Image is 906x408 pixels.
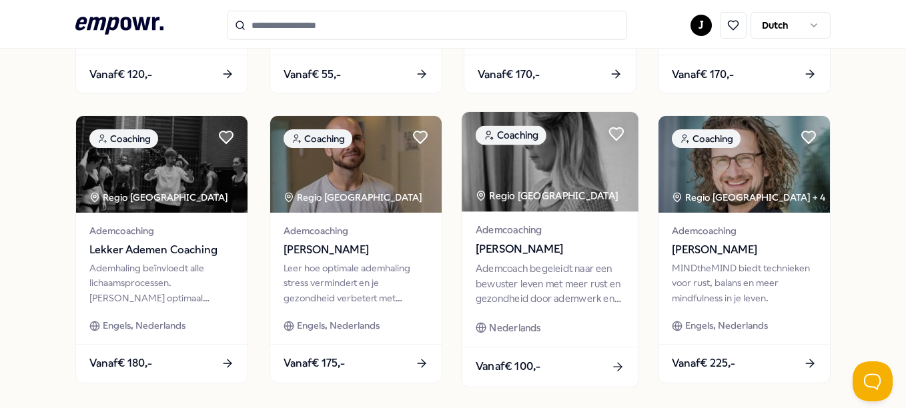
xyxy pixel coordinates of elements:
span: [PERSON_NAME] [672,241,817,259]
a: package imageCoachingRegio [GEOGRAPHIC_DATA] Ademcoaching[PERSON_NAME]Leer hoe optimale ademhalin... [270,115,442,383]
span: Vanaf € 170,- [672,66,734,83]
span: [PERSON_NAME] [284,241,428,259]
div: MINDtheMIND biedt technieken voor rust, balans en meer mindfulness in je leven. [672,261,817,305]
div: Regio [GEOGRAPHIC_DATA] [89,190,230,205]
div: Regio [GEOGRAPHIC_DATA] [476,188,620,203]
span: Ademcoaching [672,223,817,238]
span: Engels, Nederlands [685,318,768,333]
span: Vanaf € 225,- [672,355,735,372]
iframe: Help Scout Beacon - Open [853,361,893,401]
div: Coaching [284,129,352,148]
span: Engels, Nederlands [103,318,185,333]
div: Leer hoe optimale ademhaling stress vermindert en je gezondheid verbetert met praktische techniek... [284,261,428,305]
span: Vanaf € 170,- [478,66,540,83]
input: Search for products, categories or subcategories [227,11,627,40]
span: Vanaf € 180,- [89,355,152,372]
div: Ademcoach begeleidt naar een bewuster leven met meer rust en gezondheid door ademwerk en burn-out... [476,261,624,307]
span: Ademcoaching [476,223,624,238]
a: package imageCoachingRegio [GEOGRAPHIC_DATA] Ademcoaching[PERSON_NAME]Ademcoach begeleidt naar ee... [461,111,639,387]
img: package image [270,116,442,213]
span: Nederlands [489,320,540,335]
span: Ademcoaching [284,223,428,238]
button: J [691,15,712,36]
img: package image [76,116,248,213]
img: package image [658,116,830,213]
div: Coaching [672,129,741,148]
a: package imageCoachingRegio [GEOGRAPHIC_DATA] + 4Ademcoaching[PERSON_NAME]MINDtheMIND biedt techni... [658,115,831,383]
div: Ademhaling beïnvloedt alle lichaamsprocessen. [PERSON_NAME] optimaal ademen om je gezondheid en w... [89,261,234,305]
div: Coaching [476,126,546,145]
span: [PERSON_NAME] [476,241,624,258]
div: Regio [GEOGRAPHIC_DATA] + 4 [672,190,825,205]
span: Lekker Ademen Coaching [89,241,234,259]
img: package image [462,112,638,212]
span: Ademcoaching [89,223,234,238]
span: Engels, Nederlands [297,318,380,333]
span: Vanaf € 100,- [476,358,541,375]
div: Regio [GEOGRAPHIC_DATA] [284,190,424,205]
div: Coaching [89,129,158,148]
span: Vanaf € 120,- [89,66,152,83]
span: Vanaf € 55,- [284,66,341,83]
span: Vanaf € 175,- [284,355,345,372]
a: package imageCoachingRegio [GEOGRAPHIC_DATA] AdemcoachingLekker Ademen CoachingAdemhaling beïnvlo... [75,115,248,383]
